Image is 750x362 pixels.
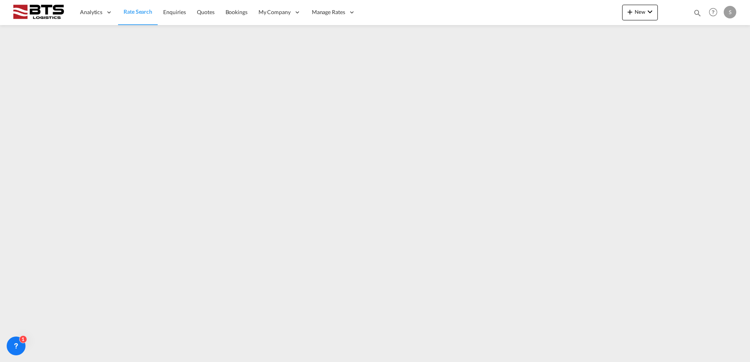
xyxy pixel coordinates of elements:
div: Help [706,5,724,20]
span: New [625,9,655,15]
span: Rate Search [124,8,152,15]
md-icon: icon-plus 400-fg [625,7,635,16]
img: cdcc71d0be7811ed9adfbf939d2aa0e8.png [12,4,65,21]
span: Help [706,5,720,19]
div: S [724,6,736,18]
span: Analytics [80,8,102,16]
span: Bookings [226,9,248,15]
span: Quotes [197,9,214,15]
md-icon: icon-chevron-down [645,7,655,16]
md-icon: icon-magnify [693,9,702,17]
span: Enquiries [163,9,186,15]
div: icon-magnify [693,9,702,20]
button: icon-plus 400-fgNewicon-chevron-down [622,5,658,20]
span: My Company [258,8,291,16]
span: Manage Rates [312,8,345,16]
